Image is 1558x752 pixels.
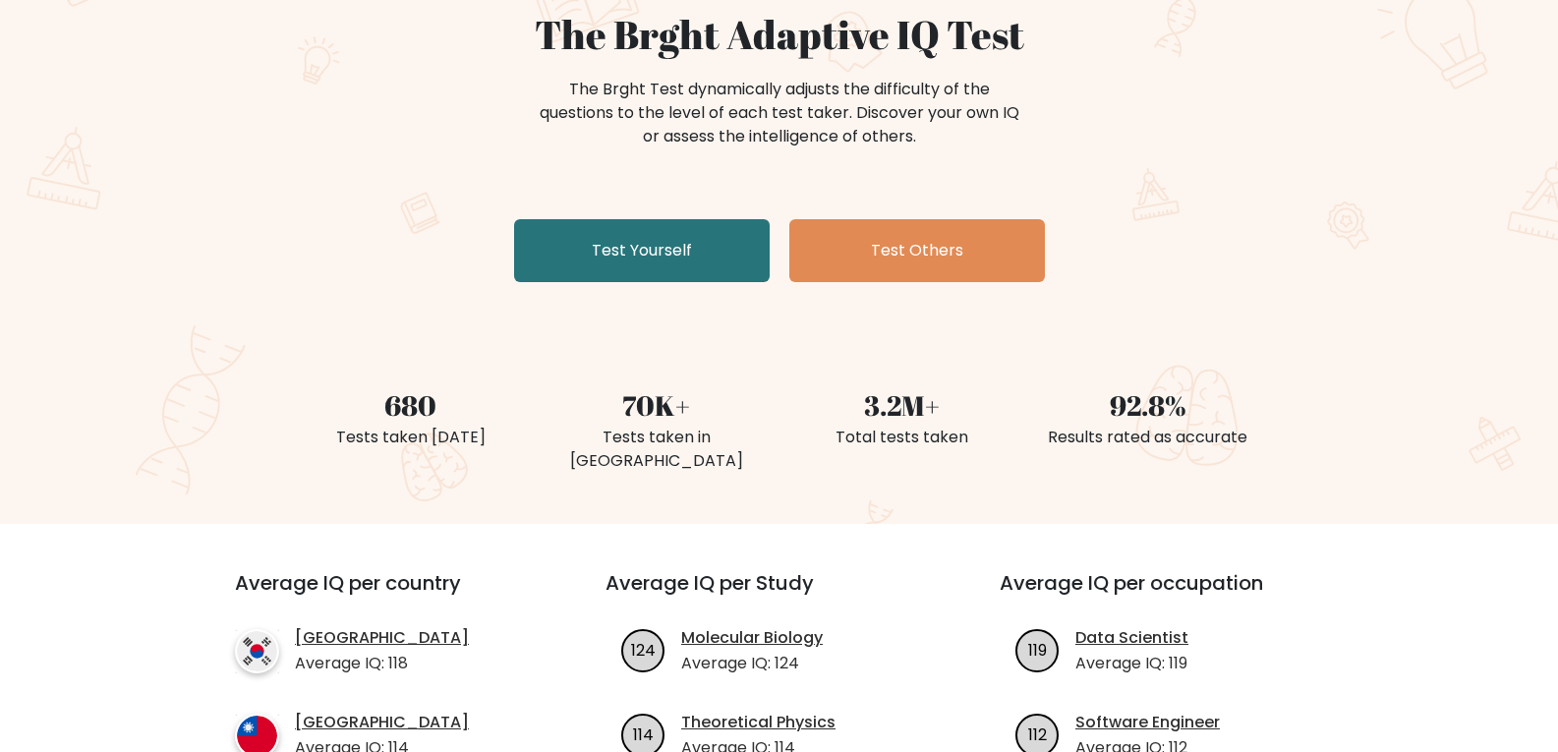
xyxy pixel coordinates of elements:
text: 112 [1028,723,1047,745]
div: Total tests taken [791,426,1013,449]
a: Theoretical Physics [681,711,836,734]
h3: Average IQ per country [235,571,535,618]
div: Tests taken [DATE] [300,426,522,449]
h1: The Brght Adaptive IQ Test [300,11,1259,58]
div: 680 [300,384,522,426]
text: 114 [633,723,654,745]
a: Test Yourself [514,219,770,282]
text: 119 [1028,638,1047,661]
div: 3.2M+ [791,384,1013,426]
a: [GEOGRAPHIC_DATA] [295,711,469,734]
a: Software Engineer [1075,711,1220,734]
p: Average IQ: 118 [295,652,469,675]
a: [GEOGRAPHIC_DATA] [295,626,469,650]
img: country [235,629,279,673]
h3: Average IQ per Study [606,571,952,618]
div: 92.8% [1037,384,1259,426]
div: Tests taken in [GEOGRAPHIC_DATA] [546,426,768,473]
a: Molecular Biology [681,626,823,650]
a: Data Scientist [1075,626,1188,650]
text: 124 [631,638,656,661]
p: Average IQ: 124 [681,652,823,675]
div: Results rated as accurate [1037,426,1259,449]
p: Average IQ: 119 [1075,652,1188,675]
div: The Brght Test dynamically adjusts the difficulty of the questions to the level of each test take... [534,78,1025,148]
h3: Average IQ per occupation [1000,571,1347,618]
a: Test Others [789,219,1045,282]
div: 70K+ [546,384,768,426]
